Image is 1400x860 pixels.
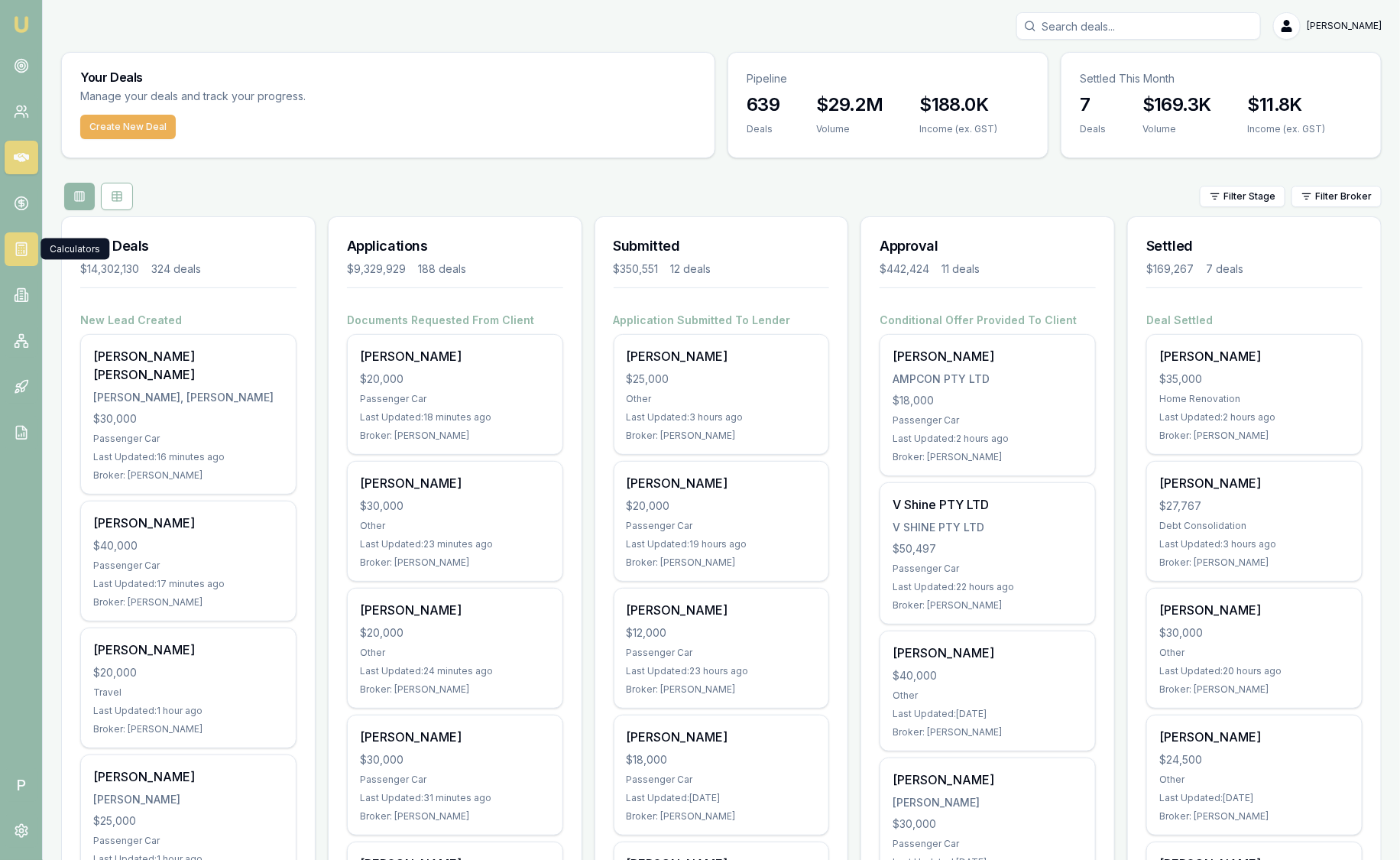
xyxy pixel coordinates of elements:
[627,520,817,532] div: Passenger Car
[360,520,550,532] div: Other
[893,372,1083,387] div: AMPCON PTY LTD
[880,235,1096,257] h3: Approval
[1159,557,1350,569] div: Broker: [PERSON_NAME]
[360,393,550,405] div: Passenger Car
[627,774,817,786] div: Passenger Car
[1159,430,1350,442] div: Broker: [PERSON_NAME]
[360,601,550,619] div: [PERSON_NAME]
[360,430,550,442] div: Broker: [PERSON_NAME]
[93,723,284,735] div: Broker: [PERSON_NAME]
[627,665,817,677] div: Last Updated: 23 hours ago
[627,474,817,492] div: [PERSON_NAME]
[80,235,297,257] h3: New Deals
[1146,235,1363,257] h3: Settled
[93,792,284,807] div: [PERSON_NAME]
[93,390,284,405] div: [PERSON_NAME], [PERSON_NAME]
[627,683,817,696] div: Broker: [PERSON_NAME]
[671,261,711,277] div: 12 deals
[41,239,109,260] div: Calculators
[360,728,550,746] div: [PERSON_NAME]
[93,768,284,786] div: [PERSON_NAME]
[880,313,1096,328] h4: Conditional Offer Provided To Client
[893,690,1083,702] div: Other
[5,768,38,802] span: P
[360,347,550,365] div: [PERSON_NAME]
[360,625,550,641] div: $20,000
[627,810,817,823] div: Broker: [PERSON_NAME]
[893,414,1083,427] div: Passenger Car
[80,261,139,277] div: $14,302,130
[920,92,998,117] h3: $188.0K
[1159,372,1350,387] div: $35,000
[1159,411,1350,424] div: Last Updated: 2 hours ago
[93,813,284,829] div: $25,000
[418,261,466,277] div: 188 deals
[1016,12,1261,40] input: Search deals
[893,541,1083,557] div: $50,497
[1159,792,1350,804] div: Last Updated: [DATE]
[360,792,550,804] div: Last Updated: 31 minutes ago
[93,686,284,699] div: Travel
[627,430,817,442] div: Broker: [PERSON_NAME]
[1315,190,1372,203] span: Filter Broker
[1291,186,1382,207] button: Filter Broker
[1159,601,1350,619] div: [PERSON_NAME]
[93,347,284,384] div: [PERSON_NAME] [PERSON_NAME]
[1248,92,1326,117] h3: $11.8K
[360,647,550,659] div: Other
[627,393,817,405] div: Other
[1159,520,1350,532] div: Debt Consolidation
[941,261,980,277] div: 11 deals
[93,560,284,572] div: Passenger Car
[347,235,563,257] h3: Applications
[627,601,817,619] div: [PERSON_NAME]
[80,115,176,139] button: Create New Deal
[1159,647,1350,659] div: Other
[893,451,1083,463] div: Broker: [PERSON_NAME]
[347,313,563,328] h4: Documents Requested From Client
[627,557,817,569] div: Broker: [PERSON_NAME]
[93,578,284,590] div: Last Updated: 17 minutes ago
[93,514,284,532] div: [PERSON_NAME]
[360,411,550,424] div: Last Updated: 18 minutes ago
[747,123,779,135] div: Deals
[1159,810,1350,823] div: Broker: [PERSON_NAME]
[893,816,1083,832] div: $30,000
[360,665,550,677] div: Last Updated: 24 minutes ago
[347,261,406,277] div: $9,329,929
[360,752,550,768] div: $30,000
[360,683,550,696] div: Broker: [PERSON_NAME]
[93,451,284,463] div: Last Updated: 16 minutes ago
[1206,261,1243,277] div: 7 deals
[360,557,550,569] div: Broker: [PERSON_NAME]
[893,581,1083,593] div: Last Updated: 22 hours ago
[93,433,284,445] div: Passenger Car
[893,771,1083,789] div: [PERSON_NAME]
[1080,123,1106,135] div: Deals
[614,313,830,328] h4: Application Submitted To Lender
[80,313,297,328] h4: New Lead Created
[1159,347,1350,365] div: [PERSON_NAME]
[893,433,1083,445] div: Last Updated: 2 hours ago
[627,498,817,514] div: $20,000
[93,596,284,608] div: Broker: [PERSON_NAME]
[1159,665,1350,677] div: Last Updated: 20 hours ago
[893,708,1083,720] div: Last Updated: [DATE]
[1080,92,1106,117] h3: 7
[893,668,1083,683] div: $40,000
[880,261,929,277] div: $442,424
[1159,728,1350,746] div: [PERSON_NAME]
[93,835,284,847] div: Passenger Car
[627,625,817,641] div: $12,000
[93,665,284,680] div: $20,000
[627,752,817,768] div: $18,000
[1159,474,1350,492] div: [PERSON_NAME]
[747,92,779,117] h3: 639
[627,728,817,746] div: [PERSON_NAME]
[627,538,817,550] div: Last Updated: 19 hours ago
[93,641,284,659] div: [PERSON_NAME]
[1200,186,1285,207] button: Filter Stage
[151,261,201,277] div: 324 deals
[80,71,696,83] h3: Your Deals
